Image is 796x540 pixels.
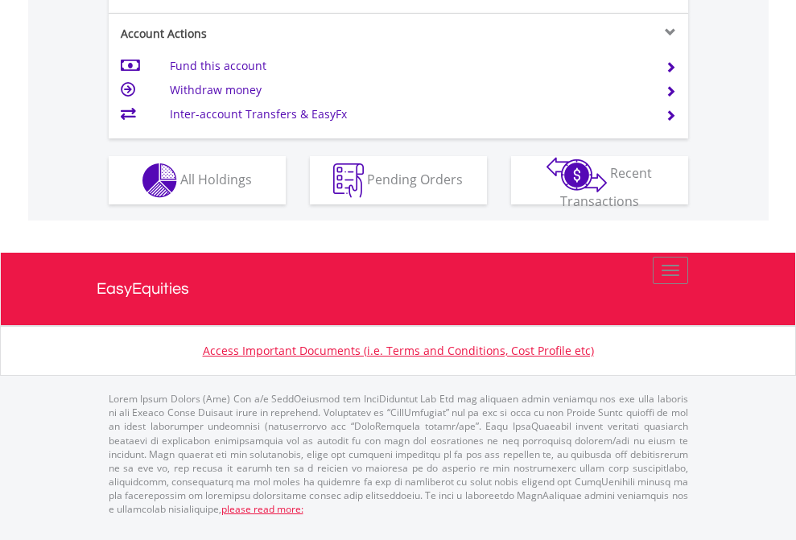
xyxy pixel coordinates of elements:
[546,157,607,192] img: transactions-zar-wht.png
[221,502,303,516] a: please read more:
[142,163,177,198] img: holdings-wht.png
[170,102,645,126] td: Inter-account Transfers & EasyFx
[310,156,487,204] button: Pending Orders
[109,156,286,204] button: All Holdings
[367,170,463,188] span: Pending Orders
[333,163,364,198] img: pending_instructions-wht.png
[203,343,594,358] a: Access Important Documents (i.e. Terms and Conditions, Cost Profile etc)
[170,78,645,102] td: Withdraw money
[511,156,688,204] button: Recent Transactions
[109,392,688,516] p: Lorem Ipsum Dolors (Ame) Con a/e SeddOeiusmod tem InciDiduntut Lab Etd mag aliquaen admin veniamq...
[170,54,645,78] td: Fund this account
[97,253,700,325] a: EasyEquities
[109,26,398,42] div: Account Actions
[180,170,252,188] span: All Holdings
